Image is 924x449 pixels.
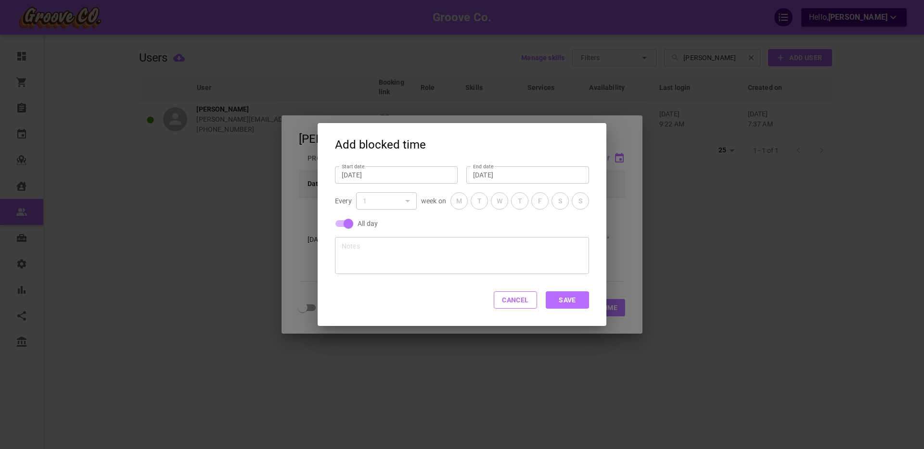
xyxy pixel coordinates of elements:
input: mmm d, yyyy [473,170,582,180]
label: End date [473,163,493,170]
button: Cancel [494,291,537,309]
span: Every [335,196,352,206]
div: To add repeating blocked time, set a date range of more than one day [335,192,589,210]
span: week on [421,196,446,206]
input: mmm d, yyyy [342,170,451,180]
div: 1 [363,196,410,206]
label: Start date [342,163,364,170]
span: All day [358,219,378,228]
h2: Add blocked time [318,123,606,158]
button: Save [546,291,589,309]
